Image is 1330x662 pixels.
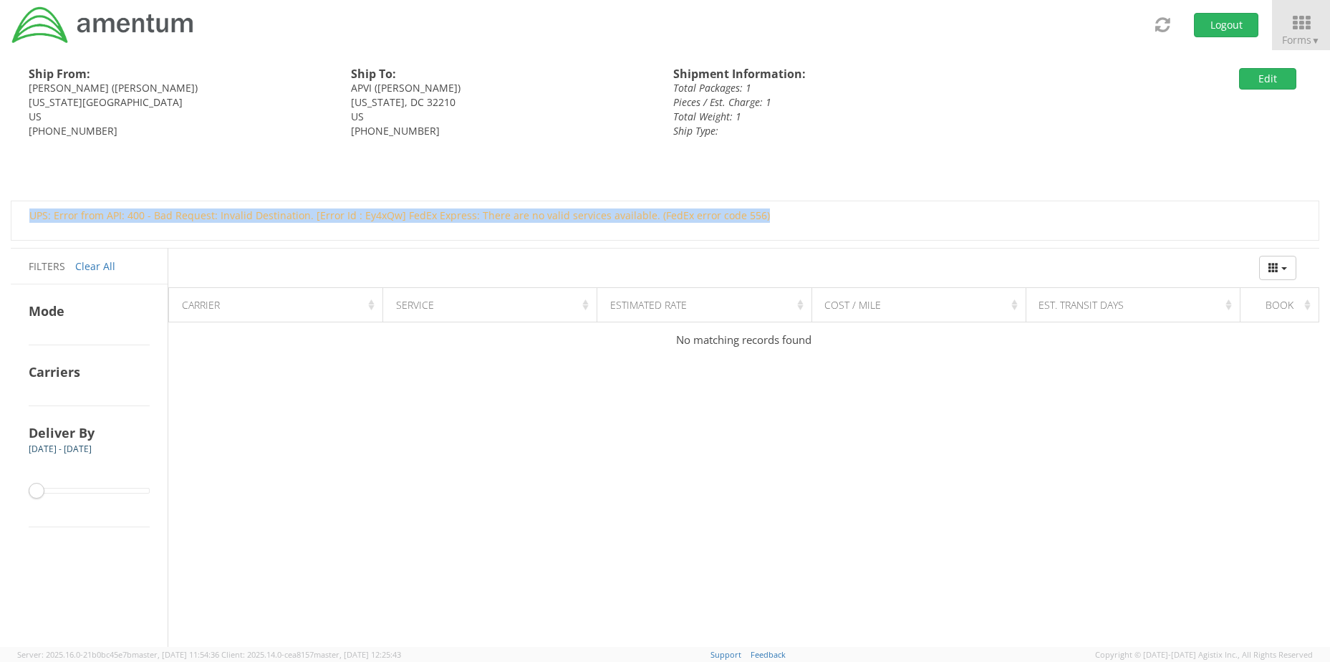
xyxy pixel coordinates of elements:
[132,649,219,660] span: master, [DATE] 11:54:36
[182,298,379,312] div: Carrier
[351,110,652,124] div: US
[824,298,1021,312] div: Cost / Mile
[710,649,741,660] a: Support
[673,95,1081,110] div: Pieces / Est. Charge: 1
[751,649,786,660] a: Feedback
[1039,298,1235,312] div: Est. Transit Days
[75,259,115,273] a: Clear All
[11,5,196,45] img: dyn-intl-logo-049831509241104b2a82.png
[1259,256,1296,280] button: Columns
[351,95,652,110] div: [US_STATE], DC 32210
[673,110,1081,124] div: Total Weight: 1
[19,208,1307,223] div: UPS: Error from API: 400 - Bad Request: Invalid Destination. [Error Id : Ey4xQw] FedEx Express: T...
[169,322,1319,358] td: No matching records found
[29,95,329,110] div: [US_STATE][GEOGRAPHIC_DATA]
[29,302,150,320] h4: Mode
[673,124,1081,138] div: Ship Type:
[396,298,593,312] div: Service
[29,68,329,81] h4: Ship From:
[673,81,1081,95] div: Total Packages: 1
[1194,13,1258,37] button: Logout
[1311,34,1320,47] span: ▼
[29,110,329,124] div: US
[29,363,150,380] h4: Carriers
[1239,68,1296,90] button: Edit
[29,259,65,273] span: Filters
[1095,649,1313,661] span: Copyright © [DATE]-[DATE] Agistix Inc., All Rights Reserved
[351,81,652,95] div: APVI ([PERSON_NAME])
[29,443,92,455] span: [DATE] - [DATE]
[29,81,329,95] div: [PERSON_NAME] ([PERSON_NAME])
[221,649,401,660] span: Client: 2025.14.0-cea8157
[1253,298,1315,312] div: Book
[29,124,329,138] div: [PHONE_NUMBER]
[351,68,652,81] h4: Ship To:
[610,298,807,312] div: Estimated Rate
[351,124,652,138] div: [PHONE_NUMBER]
[314,649,401,660] span: master, [DATE] 12:25:43
[1282,33,1320,47] span: Forms
[673,68,1081,81] h4: Shipment Information:
[29,424,150,441] h4: Deliver By
[17,649,219,660] span: Server: 2025.16.0-21b0bc45e7b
